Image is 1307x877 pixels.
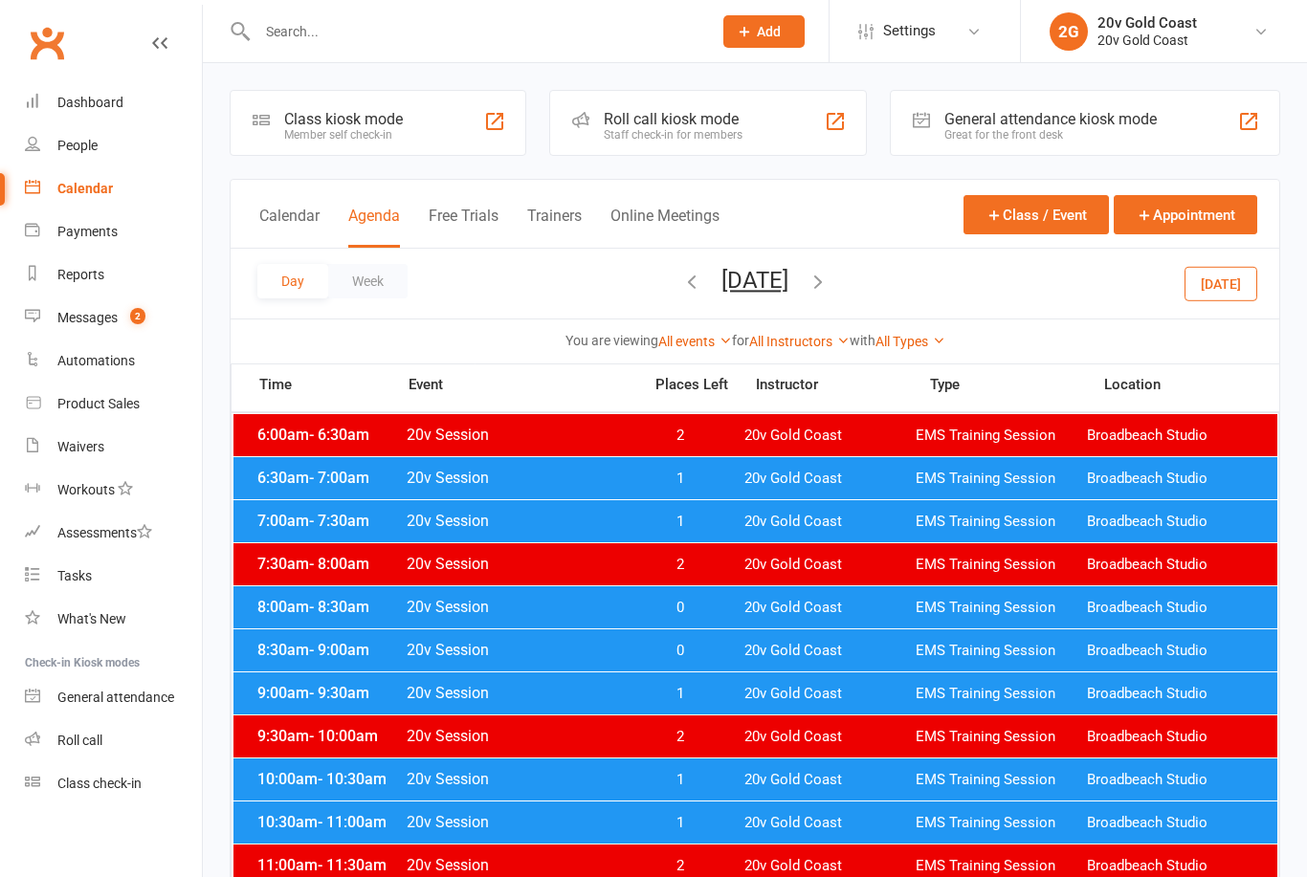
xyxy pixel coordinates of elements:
[57,396,140,411] div: Product Sales
[130,308,145,324] span: 2
[253,426,406,444] span: 6:00am
[850,333,875,348] strong: with
[57,482,115,497] div: Workouts
[610,207,720,248] button: Online Meetings
[25,167,202,210] a: Calendar
[883,10,936,53] span: Settings
[406,641,631,659] span: 20v Session
[57,568,92,583] div: Tasks
[309,469,369,487] span: - 7:00am
[630,728,730,746] span: 2
[749,334,850,349] a: All Instructors
[253,555,406,573] span: 7:30am
[57,224,118,239] div: Payments
[1185,266,1257,300] button: [DATE]
[25,676,202,719] a: General attendance kiosk mode
[630,857,730,875] span: 2
[630,470,730,488] span: 1
[744,642,916,660] span: 20v Gold Coast
[57,138,98,153] div: People
[630,771,730,789] span: 1
[641,378,742,392] span: Places Left
[744,814,916,832] span: 20v Gold Coast
[916,857,1087,875] span: EMS Training Session
[406,813,631,831] span: 20v Session
[1087,728,1258,746] span: Broadbeach Studio
[916,642,1087,660] span: EMS Training Session
[348,207,400,248] button: Agenda
[406,856,631,874] span: 20v Session
[1087,857,1258,875] span: Broadbeach Studio
[25,340,202,383] a: Automations
[318,813,387,831] span: - 11:00am
[721,267,788,294] button: [DATE]
[916,685,1087,703] span: EMS Training Session
[253,813,406,831] span: 10:30am
[253,641,406,659] span: 8:30am
[658,334,732,349] a: All events
[25,426,202,469] a: Waivers
[57,353,135,368] div: Automations
[57,525,152,540] div: Assessments
[25,719,202,762] a: Roll call
[57,267,104,282] div: Reports
[630,556,730,574] span: 2
[23,19,71,67] a: Clubworx
[744,728,916,746] span: 20v Gold Coast
[57,690,174,705] div: General attendance
[57,95,123,110] div: Dashboard
[318,856,387,874] span: - 11:30am
[25,81,202,124] a: Dashboard
[57,611,126,626] div: What's New
[259,207,320,248] button: Calendar
[1087,814,1258,832] span: Broadbeach Studio
[25,555,202,598] a: Tasks
[916,771,1087,789] span: EMS Training Session
[744,427,916,445] span: 20v Gold Coast
[25,512,202,555] a: Assessments
[565,333,658,348] strong: You are viewing
[309,598,369,616] span: - 8:30am
[25,253,202,296] a: Reports
[25,762,202,805] a: Class kiosk mode
[284,110,403,128] div: Class kiosk mode
[57,181,113,196] div: Calendar
[930,378,1104,392] span: Type
[309,641,369,659] span: - 9:00am
[630,685,730,703] span: 1
[744,556,916,574] span: 20v Gold Coast
[604,110,742,128] div: Roll call kiosk mode
[916,556,1087,574] span: EMS Training Session
[1097,14,1197,32] div: 20v Gold Coast
[57,776,142,791] div: Class check-in
[1114,195,1257,234] button: Appointment
[255,376,408,399] span: Time
[309,684,369,702] span: - 9:30am
[408,376,642,394] span: Event
[328,264,408,298] button: Week
[309,555,369,573] span: - 8:00am
[1087,771,1258,789] span: Broadbeach Studio
[284,128,403,142] div: Member self check-in
[757,24,781,39] span: Add
[318,770,387,788] span: - 10:30am
[916,599,1087,617] span: EMS Training Session
[25,210,202,253] a: Payments
[916,470,1087,488] span: EMS Training Session
[406,770,631,788] span: 20v Session
[25,296,202,340] a: Messages 2
[1087,470,1258,488] span: Broadbeach Studio
[944,128,1157,142] div: Great for the front desk
[1087,427,1258,445] span: Broadbeach Studio
[257,264,328,298] button: Day
[253,856,406,874] span: 11:00am
[916,513,1087,531] span: EMS Training Session
[1087,642,1258,660] span: Broadbeach Studio
[744,599,916,617] span: 20v Gold Coast
[253,512,406,530] span: 7:00am
[1104,378,1278,392] span: Location
[604,128,742,142] div: Staff check-in for members
[1097,32,1197,49] div: 20v Gold Coast
[756,378,930,392] span: Instructor
[630,513,730,531] span: 1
